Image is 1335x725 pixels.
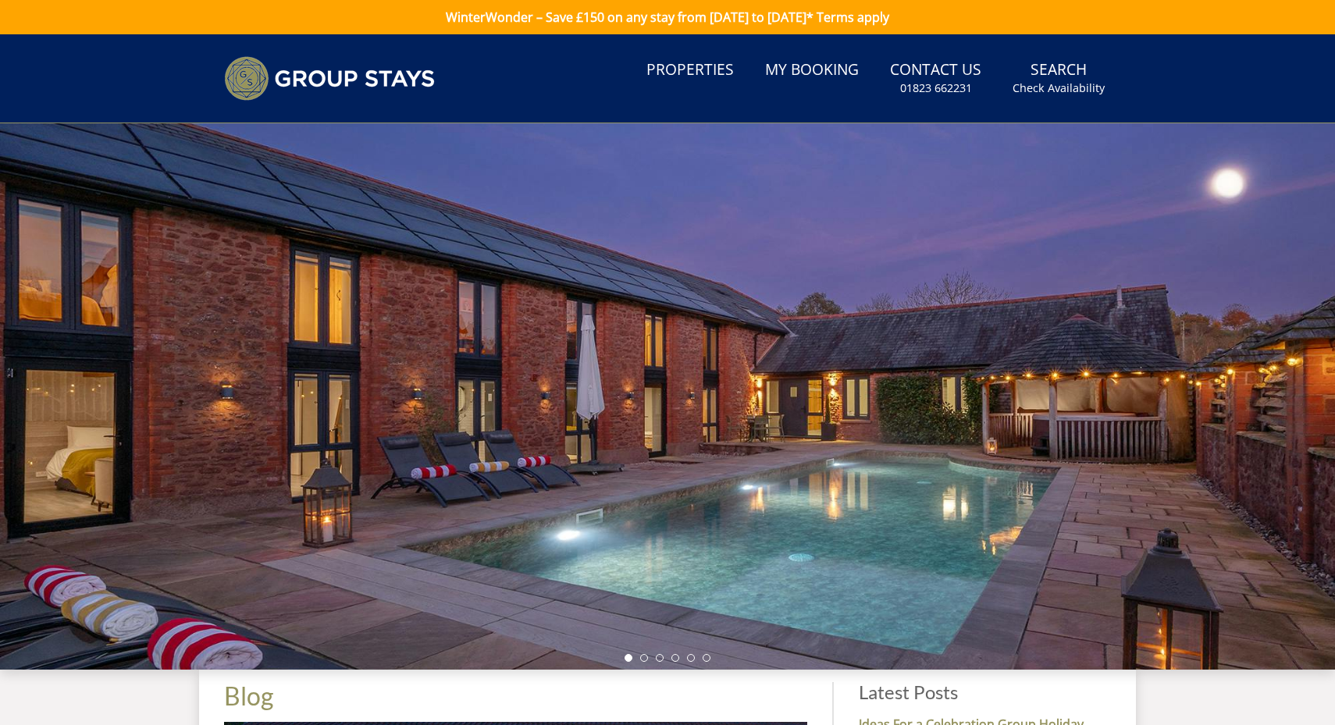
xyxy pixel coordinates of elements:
[759,53,865,88] a: My Booking
[1013,80,1105,96] small: Check Availability
[224,56,435,101] img: Group Stays
[900,80,972,96] small: 01823 662231
[884,53,988,104] a: Contact Us01823 662231
[859,681,958,703] a: Latest Posts
[640,53,740,88] a: Properties
[1006,53,1111,104] a: SearchCheck Availability
[224,681,273,711] a: Blog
